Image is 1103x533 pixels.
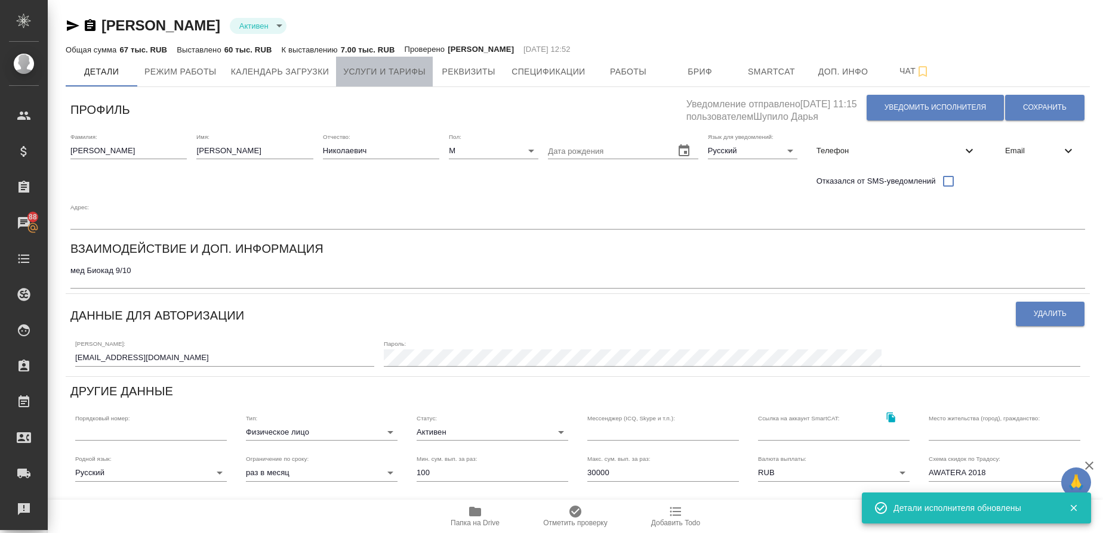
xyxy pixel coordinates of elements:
[671,64,729,79] span: Бриф
[449,134,461,140] label: Пол:
[70,134,97,140] label: Фамилия:
[73,64,130,79] span: Детали
[449,142,538,159] div: М
[196,134,209,140] label: Имя:
[929,456,1000,462] label: Схема скидок по Традосу:
[743,64,800,79] span: Smartcat
[440,64,497,79] span: Реквизиты
[929,464,1080,481] div: AWATERA 2018
[758,456,806,462] label: Валюта выплаты:
[867,95,1004,120] button: Уведомить исполнителя
[230,18,286,34] div: Активен
[651,519,700,527] span: Добавить Todo
[916,64,930,79] svg: Подписаться
[384,341,406,347] label: Пароль:
[70,204,89,210] label: Адрес:
[587,456,651,462] label: Макс. сум. вып. за раз:
[996,138,1085,164] div: Email
[343,64,426,79] span: Услуги и тарифы
[894,502,1051,514] div: Детали исполнителя обновлены
[66,18,80,33] button: Скопировать ссылку для ЯМессенджера
[21,211,44,223] span: 88
[75,415,130,421] label: Порядковый номер:
[708,142,797,159] div: Русский
[451,519,500,527] span: Папка на Drive
[879,405,903,430] button: Скопировать ссылку
[1061,503,1086,513] button: Закрыть
[75,341,125,347] label: [PERSON_NAME]:
[70,306,244,325] h6: Данные для авторизации
[708,134,774,140] label: Язык для уведомлений:
[523,44,571,55] p: [DATE] 12:52
[246,415,257,421] label: Тип:
[448,44,514,55] p: [PERSON_NAME]
[686,92,866,123] h5: Уведомление отправлено [DATE] 11:15 пользователем Шупило Дарья
[246,464,398,481] div: раз в месяц
[101,17,220,33] a: [PERSON_NAME]
[177,45,224,54] p: Выставлено
[404,44,448,55] p: Проверено
[70,100,130,119] h6: Профиль
[119,45,167,54] p: 67 тыс. RUB
[817,145,962,157] span: Телефон
[587,415,675,421] label: Мессенджер (ICQ, Skype и т.п.):
[66,45,119,54] p: Общая сумма
[807,138,986,164] div: Телефон
[600,64,657,79] span: Работы
[281,45,340,54] p: К выставлению
[323,134,350,140] label: Отчество:
[70,382,173,401] h6: Другие данные
[425,500,525,533] button: Папка на Drive
[417,424,568,441] div: Активен
[236,21,272,31] button: Активен
[246,456,309,462] label: Ограничение по сроку:
[75,464,227,481] div: Русский
[224,45,272,54] p: 60 тыс. RUB
[417,415,437,421] label: Статус:
[70,239,323,258] h6: Взаимодействие и доп. информация
[1023,103,1067,113] span: Сохранить
[1034,309,1067,319] span: Удалить
[75,456,112,462] label: Родной язык:
[886,64,944,79] span: Чат
[817,175,936,187] span: Отказался от SMS-уведомлений
[1016,302,1084,326] button: Удалить
[1005,145,1061,157] span: Email
[758,464,910,481] div: RUB
[885,103,986,113] span: Уведомить исполнителя
[1066,470,1086,495] span: 🙏
[543,519,607,527] span: Отметить проверку
[144,64,217,79] span: Режим работы
[1061,467,1091,497] button: 🙏
[626,500,726,533] button: Добавить Todo
[1005,95,1084,120] button: Сохранить
[3,208,45,238] a: 88
[525,500,626,533] button: Отметить проверку
[83,18,97,33] button: Скопировать ссылку
[758,415,840,421] label: Ссылка на аккаунт SmartCAT:
[341,45,395,54] p: 7.00 тыс. RUB
[70,266,1085,284] textarea: мед Биокад 9/10
[512,64,585,79] span: Спецификации
[417,456,477,462] label: Мин. сум. вып. за раз:
[815,64,872,79] span: Доп. инфо
[929,415,1040,421] label: Место жительства (город), гражданство:
[231,64,329,79] span: Календарь загрузки
[246,424,398,441] div: Физическое лицо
